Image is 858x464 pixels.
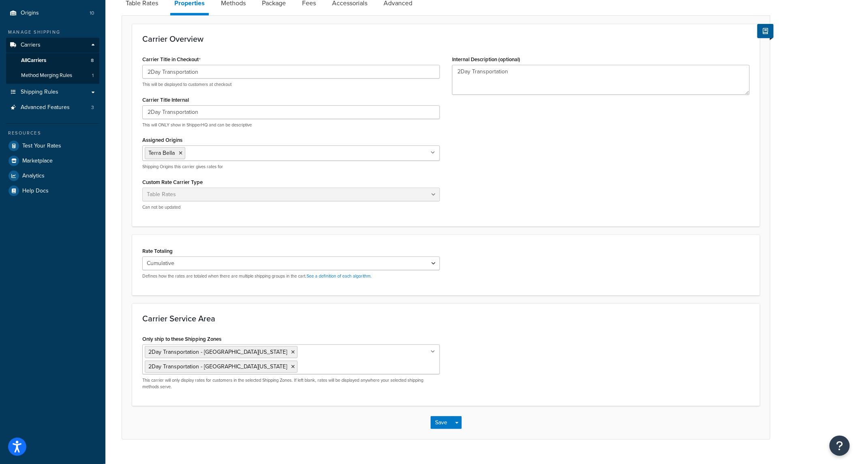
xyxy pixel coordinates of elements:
[21,57,46,64] span: All Carriers
[6,6,99,21] li: Origins
[6,154,99,168] a: Marketplace
[22,188,49,195] span: Help Docs
[21,89,58,96] span: Shipping Rules
[6,53,99,68] a: AllCarriers8
[6,100,99,115] li: Advanced Features
[6,85,99,100] a: Shipping Rules
[142,81,440,88] p: This will be displayed to customers at checkout
[91,57,94,64] span: 8
[148,348,287,356] span: 2Day Transportation - [GEOGRAPHIC_DATA][US_STATE]
[6,38,99,84] li: Carriers
[92,72,94,79] span: 1
[6,68,99,83] li: Method Merging Rules
[142,336,221,342] label: Only ship to these Shipping Zones
[90,10,94,17] span: 10
[21,104,70,111] span: Advanced Features
[21,10,39,17] span: Origins
[452,65,750,95] textarea: 2Day Transportation
[142,137,182,143] label: Assigned Origins
[757,24,774,38] button: Show Help Docs
[148,149,175,157] span: Terra Bella
[307,273,372,279] a: See a definition of each algorithm.
[431,416,453,429] button: Save
[6,29,99,36] div: Manage Shipping
[22,158,53,165] span: Marketplace
[142,314,750,323] h3: Carrier Service Area
[6,130,99,137] div: Resources
[6,100,99,115] a: Advanced Features3
[142,122,440,128] p: This will ONLY show in ShipperHQ and can be descriptive
[142,204,440,210] p: Can not be updated
[142,273,440,279] p: Defines how the rates are totaled when there are multiple shipping groups in the cart.
[6,38,99,53] a: Carriers
[142,164,440,170] p: Shipping Origins this carrier gives rates for
[142,56,201,63] label: Carrier Title in Checkout
[6,139,99,153] a: Test Your Rates
[21,72,72,79] span: Method Merging Rules
[6,6,99,21] a: Origins10
[6,68,99,83] a: Method Merging Rules1
[452,56,520,62] label: Internal Description (optional)
[830,436,850,456] button: Open Resource Center
[22,173,45,180] span: Analytics
[142,179,203,185] label: Custom Rate Carrier Type
[21,42,41,49] span: Carriers
[91,104,94,111] span: 3
[142,377,440,390] p: This carrier will only display rates for customers in the selected Shipping Zones. If left blank,...
[6,184,99,198] a: Help Docs
[6,169,99,183] a: Analytics
[142,97,189,103] label: Carrier Title Internal
[142,34,750,43] h3: Carrier Overview
[22,143,61,150] span: Test Your Rates
[148,362,287,371] span: 2Day Transportation - [GEOGRAPHIC_DATA][US_STATE]
[142,248,173,254] label: Rate Totaling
